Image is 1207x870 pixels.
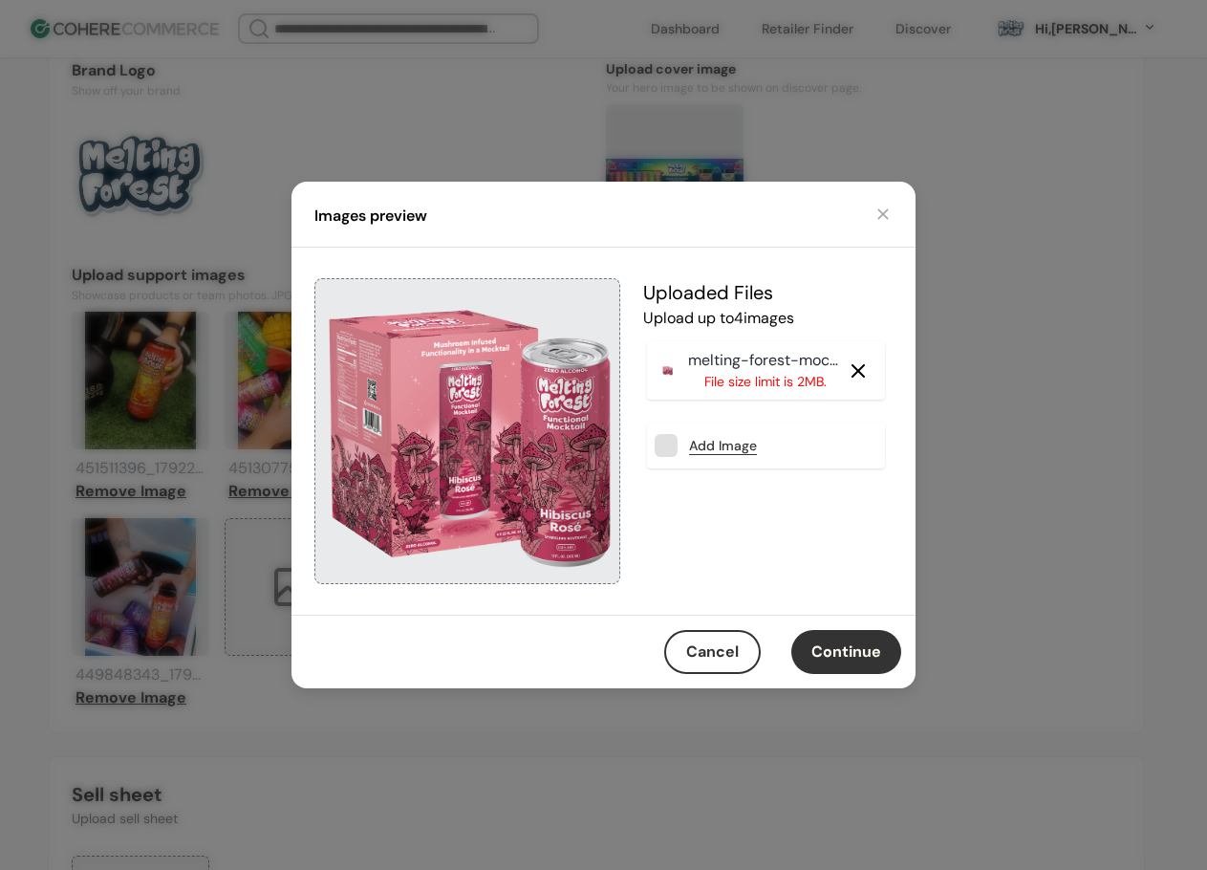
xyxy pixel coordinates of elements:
a: Add Image [689,436,757,456]
h5: Uploaded File s [643,278,889,307]
button: Cancel [664,630,761,674]
p: File size limit is 2MB. [688,372,843,392]
p: Upload up to 4 image s [643,307,889,330]
button: Continue [791,630,901,674]
h4: Images preview [314,205,427,228]
p: melting-forest-mocktail-hibiscus-rose-box-can_de55ae_.png [688,349,843,372]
